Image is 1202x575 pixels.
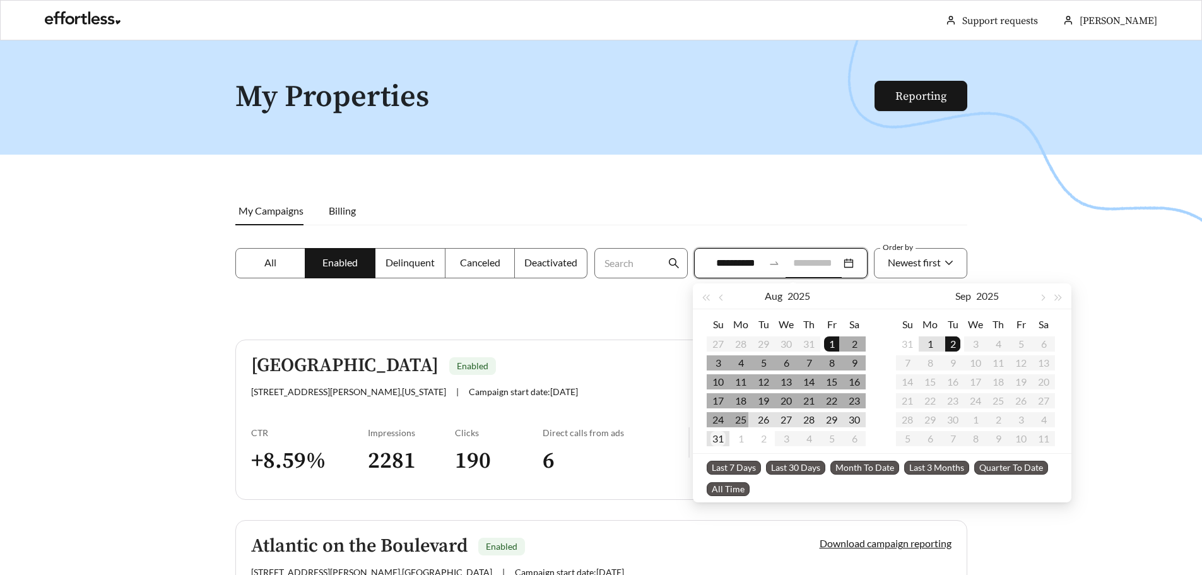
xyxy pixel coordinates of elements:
button: 2025 [976,283,999,309]
div: 27 [779,412,794,427]
h3: 6 [543,447,688,475]
div: 3 [710,355,726,370]
div: 12 [756,374,771,389]
th: Mo [729,314,752,335]
span: Campaign start date: [DATE] [469,386,578,397]
h5: [GEOGRAPHIC_DATA] [251,355,439,376]
td: 2025-09-02 [752,429,775,448]
span: [PERSON_NAME] [1080,15,1157,27]
span: Enabled [322,256,358,268]
td: 2025-08-05 [752,353,775,372]
div: 19 [756,393,771,408]
span: to [769,258,780,269]
div: 4 [733,355,748,370]
th: We [964,314,987,335]
span: Newest first [888,256,941,268]
td: 2025-08-10 [707,372,729,391]
div: 2 [945,336,960,352]
span: Enabled [486,541,517,552]
th: Mo [919,314,941,335]
div: 6 [779,355,794,370]
div: 8 [824,355,839,370]
span: All [264,256,276,268]
td: 2025-08-31 [707,429,729,448]
td: 2025-08-03 [707,353,729,372]
div: 29 [824,412,839,427]
th: Su [707,314,729,335]
span: search [668,258,680,269]
th: Sa [1032,314,1055,335]
td: 2025-09-02 [941,335,964,353]
th: Th [987,314,1010,335]
h5: Atlantic on the Boulevard [251,536,468,557]
div: 18 [733,393,748,408]
div: 16 [847,374,862,389]
td: 2025-08-09 [843,353,866,372]
td: 2025-08-19 [752,391,775,410]
td: 2025-08-30 [843,410,866,429]
div: Direct calls from ads [543,427,688,438]
span: Last 3 Months [904,461,969,475]
td: 2025-08-16 [843,372,866,391]
div: 2 [756,431,771,446]
div: 21 [801,393,816,408]
td: 2025-08-15 [820,372,843,391]
td: 2025-08-18 [729,391,752,410]
span: My Campaigns [239,205,303,216]
h3: 190 [455,447,543,475]
span: Last 7 Days [707,461,761,475]
div: 20 [779,393,794,408]
div: 14 [801,374,816,389]
td: 2025-08-07 [798,353,820,372]
button: Sep [955,283,971,309]
div: 10 [710,374,726,389]
div: 1 [733,431,748,446]
span: Enabled [457,360,488,371]
button: 2025 [787,283,810,309]
div: 1 [922,336,938,352]
td: 2025-08-17 [707,391,729,410]
td: 2025-08-06 [775,353,798,372]
a: Download campaign reporting [820,537,952,549]
a: Support requests [962,15,1038,27]
h3: 2281 [368,447,456,475]
td: 2025-08-01 [820,335,843,353]
td: 2025-08-22 [820,391,843,410]
div: 15 [824,374,839,389]
div: Impressions [368,427,456,438]
span: Canceled [460,256,500,268]
span: Deactivated [524,256,577,268]
span: Billing [329,205,356,216]
span: | [456,386,459,397]
div: 24 [710,412,726,427]
th: Th [798,314,820,335]
th: Fr [1010,314,1032,335]
div: 23 [847,393,862,408]
div: 28 [801,412,816,427]
th: Su [896,314,919,335]
h1: My Properties [235,81,876,114]
div: 17 [710,393,726,408]
span: All Time [707,482,750,496]
td: 2025-08-04 [729,353,752,372]
td: 2025-08-11 [729,372,752,391]
td: 2025-08-31 [896,335,919,353]
span: Month To Date [830,461,899,475]
button: Aug [765,283,782,309]
span: Delinquent [386,256,435,268]
th: Tu [941,314,964,335]
td: 2025-08-12 [752,372,775,391]
th: Fr [820,314,843,335]
td: 2025-08-25 [729,410,752,429]
th: Tu [752,314,775,335]
td: 2025-08-08 [820,353,843,372]
td: 2025-08-13 [775,372,798,391]
a: Reporting [895,89,946,104]
td: 2025-08-28 [798,410,820,429]
div: 30 [847,412,862,427]
h3: + 8.59 % [251,447,368,475]
div: 31 [900,336,915,352]
div: 9 [847,355,862,370]
td: 2025-08-21 [798,391,820,410]
button: Reporting [875,81,967,111]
